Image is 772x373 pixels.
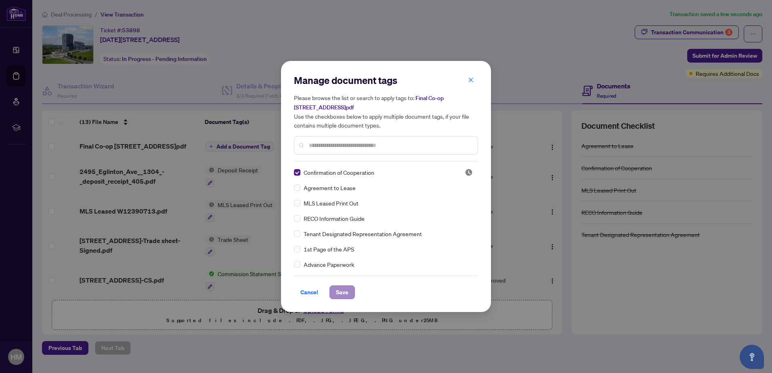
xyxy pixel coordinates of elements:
span: Confirmation of Cooperation [304,168,374,177]
span: MLS Leased Print Out [304,199,359,207]
h5: Please browse the list or search to apply tags to: Use the checkboxes below to apply multiple doc... [294,93,478,130]
img: status [465,168,473,176]
span: 1st Page of the APS [304,245,354,254]
span: close [468,77,474,83]
span: Tenant Designated Representation Agreement [304,229,422,238]
span: Agreement to Lease [304,183,356,192]
span: Pending Review [465,168,473,176]
h2: Manage document tags [294,74,478,87]
button: Save [329,285,355,299]
span: Advance Paperwork [304,260,354,269]
span: Save [336,286,348,299]
span: Cancel [300,286,318,299]
button: Open asap [740,345,764,369]
span: RECO Information Guide [304,214,365,223]
button: Cancel [294,285,325,299]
